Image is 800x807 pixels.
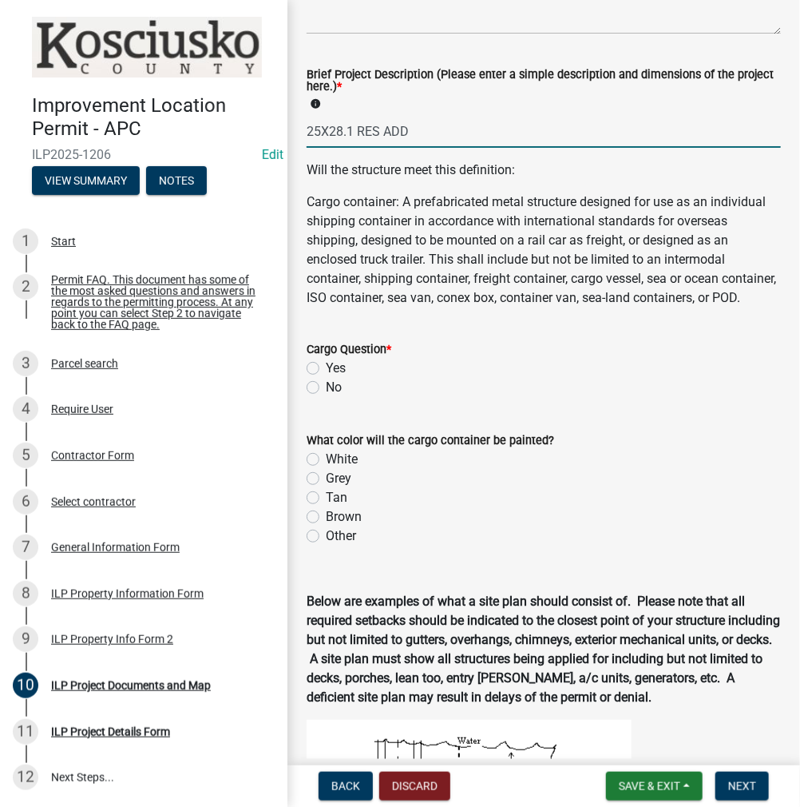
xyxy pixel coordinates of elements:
[326,359,346,378] label: Yes
[51,588,204,599] div: ILP Property Information Form
[326,378,342,397] label: No
[307,70,781,93] label: Brief Project Description (Please enter a simple description and dimensions of the project here.)
[307,594,780,705] strong: Below are examples of what a site plan should consist of. Please note that all required setbacks ...
[32,17,262,78] img: Kosciusko County, Indiana
[13,765,38,790] div: 12
[331,780,360,793] span: Back
[13,626,38,652] div: 9
[51,236,76,247] div: Start
[13,581,38,606] div: 8
[32,166,140,195] button: View Summary
[51,680,211,691] div: ILP Project Documents and Map
[13,396,38,422] div: 4
[307,161,781,180] p: Will the structure meet this definition:
[13,535,38,560] div: 7
[13,719,38,745] div: 11
[146,166,207,195] button: Notes
[32,94,275,141] h4: Improvement Location Permit - APC
[379,772,450,801] button: Discard
[310,98,321,109] i: info
[51,542,180,553] div: General Information Form
[13,673,38,698] div: 10
[51,274,262,330] div: Permit FAQ. This document has some of the most asked questions and answers in regards to the perm...
[619,780,680,793] span: Save & Exit
[262,147,283,162] a: Edit
[326,488,347,507] label: Tan
[51,726,170,737] div: ILP Project Details Form
[51,358,118,369] div: Parcel search
[51,634,173,645] div: ILP Property Info Form 2
[319,772,373,801] button: Back
[307,344,391,356] label: Cargo Question
[728,780,756,793] span: Next
[32,147,255,162] span: ILP2025-1206
[51,403,113,415] div: Require User
[13,274,38,300] div: 2
[13,351,38,376] div: 3
[13,443,38,468] div: 5
[51,496,136,507] div: Select contractor
[326,507,362,527] label: Brown
[326,527,356,546] label: Other
[13,229,38,254] div: 1
[51,450,134,461] div: Contractor Form
[606,772,703,801] button: Save & Exit
[326,450,358,469] label: White
[146,175,207,188] wm-modal-confirm: Notes
[13,489,38,515] div: 6
[326,469,351,488] label: Grey
[32,175,140,188] wm-modal-confirm: Summary
[715,772,769,801] button: Next
[307,193,781,308] p: Cargo container: A prefabricated metal structure designed for use as an individual shipping conta...
[262,147,283,162] wm-modal-confirm: Edit Application Number
[307,435,554,447] label: What color will the cargo container be painted?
